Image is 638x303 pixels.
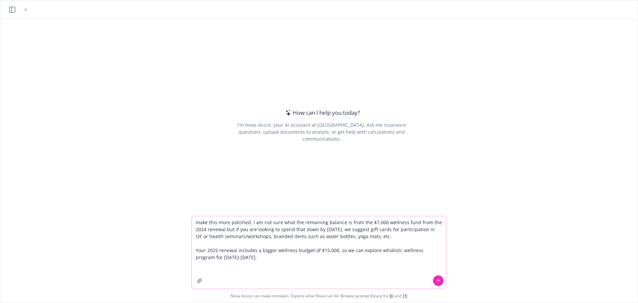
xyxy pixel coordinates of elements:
div: I'm Nova Assist, your AI assistant at [GEOGRAPHIC_DATA]. Ask me insurance questions, upload docum... [228,121,415,142]
a: TR [402,293,407,299]
span: Nova Assist can make mistakes. Explore what Nova can do: Browse prompt library for and [231,289,407,303]
a: BI [389,293,393,299]
textarea: make this more polished. I am not sure what the remaining balance is from the $7,000 wellness fun... [192,216,446,289]
div: How can I help you today? [283,108,360,117]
